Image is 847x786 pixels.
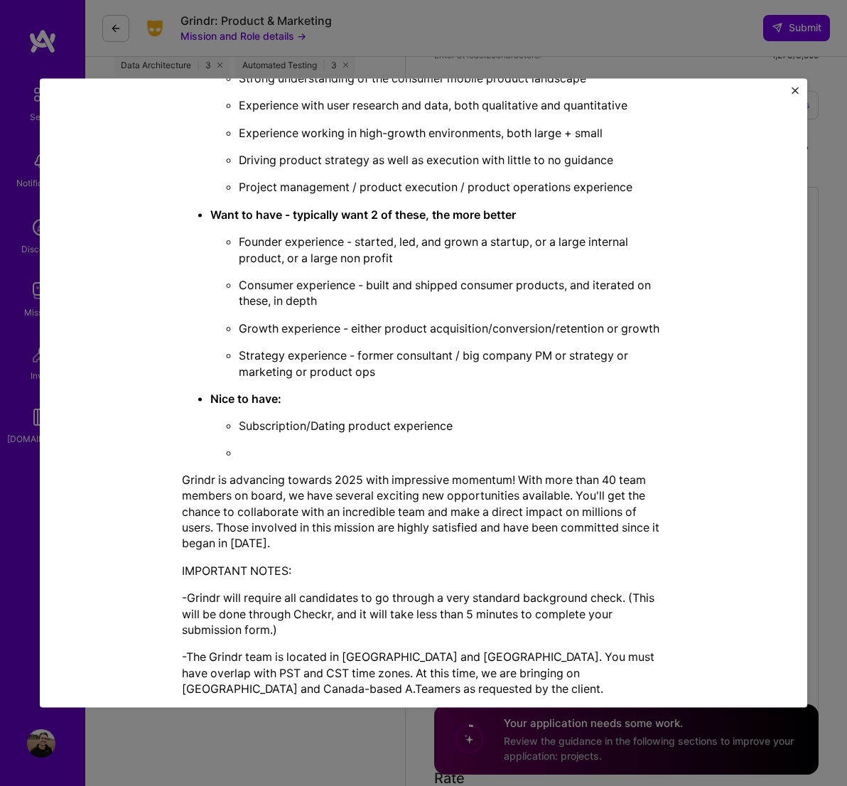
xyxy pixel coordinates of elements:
[182,471,665,551] p: Grindr is advancing towards 2025 with impressive momentum! With more than 40 team members on boar...
[239,418,665,434] p: Subscription/Dating product experience
[792,87,799,102] button: Close
[210,207,516,221] strong: Want to have - typically want 2 of these, the more better
[239,152,665,168] p: Driving product strategy as well as execution with little to no guidance
[239,320,665,335] p: Growth experience - either product acquisition/conversion/retention or growth
[182,649,665,696] p: -The Grindr team is located in [GEOGRAPHIC_DATA] and [GEOGRAPHIC_DATA]. You must have overlap wit...
[239,97,665,113] p: Experience with user research and data, both qualitative and quantitative
[182,562,665,578] p: IMPORTANT NOTES:
[239,348,665,379] p: Strategy experience - former consultant / big company PM or strategy or marketing or product ops
[239,179,665,195] p: Project management / product execution / product operations experience
[210,392,281,406] strong: Nice to have:
[239,124,665,140] p: Experience working in high-growth environments, both large + small
[239,234,665,266] p: Founder experience - started, led, and grown a startup, or a large internal product, or a large n...
[182,590,665,637] p: -Grindr will require all candidates to go through a very standard background check. (This will be...
[239,277,665,309] p: Consumer experience - built and shipped consumer products, and iterated on these, in depth
[239,70,665,85] p: Strong understanding of the consumer mobile product landscape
